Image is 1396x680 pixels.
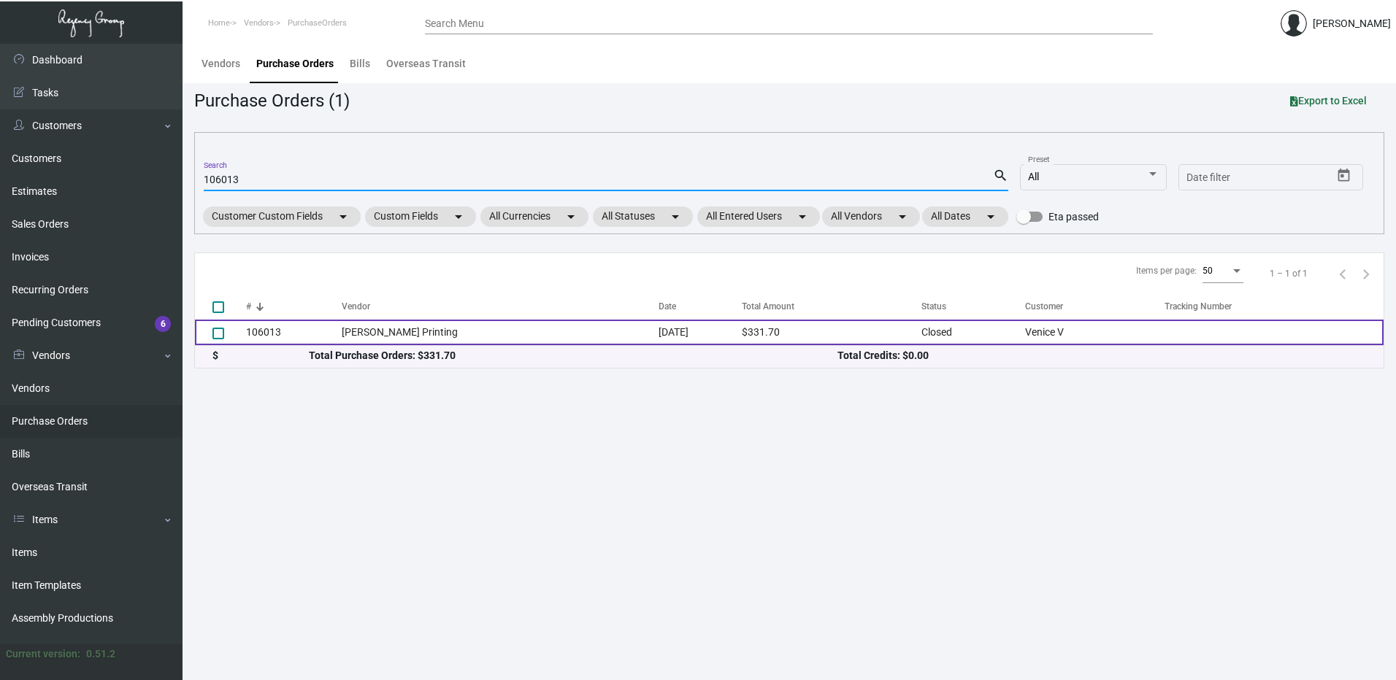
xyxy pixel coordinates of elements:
[256,56,334,72] div: Purchase Orders
[1028,171,1039,182] span: All
[1136,264,1197,277] div: Items per page:
[480,206,588,227] mat-chip: All Currencies
[1244,172,1314,184] input: End date
[921,300,1025,313] div: Status
[1203,266,1213,276] span: 50
[742,300,794,313] div: Total Amount
[365,206,476,227] mat-chip: Custom Fields
[342,300,370,313] div: Vendor
[659,300,743,313] div: Date
[450,208,467,225] mat-icon: arrow_drop_down
[562,208,580,225] mat-icon: arrow_drop_down
[194,88,350,114] div: Purchase Orders (1)
[246,320,342,345] td: 106013
[837,348,1366,363] div: Total Credits: $0.00
[1290,95,1367,107] span: Export to Excel
[212,348,309,363] div: $
[659,320,743,345] td: [DATE]
[1165,300,1232,313] div: Tracking Number
[334,208,352,225] mat-icon: arrow_drop_down
[342,300,659,313] div: Vendor
[922,206,1008,227] mat-chip: All Dates
[659,300,676,313] div: Date
[1354,262,1378,285] button: Next page
[921,320,1025,345] td: Closed
[593,206,693,227] mat-chip: All Statuses
[1278,88,1378,114] button: Export to Excel
[1025,300,1165,313] div: Customer
[921,300,946,313] div: Status
[203,206,361,227] mat-chip: Customer Custom Fields
[244,18,274,28] span: Vendors
[1186,172,1232,184] input: Start date
[342,320,659,345] td: [PERSON_NAME] Printing
[1165,300,1384,313] div: Tracking Number
[202,56,240,72] div: Vendors
[208,18,230,28] span: Home
[794,208,811,225] mat-icon: arrow_drop_down
[1332,164,1356,188] button: Open calendar
[1203,266,1243,277] mat-select: Items per page:
[1270,267,1308,280] div: 1 – 1 of 1
[288,18,347,28] span: PurchaseOrders
[1048,208,1099,225] span: Eta passed
[246,300,251,313] div: #
[1025,300,1063,313] div: Customer
[1281,10,1307,36] img: admin@bootstrapmaster.com
[1331,262,1354,285] button: Previous page
[86,646,115,662] div: 0.51.2
[350,56,370,72] div: Bills
[982,208,1000,225] mat-icon: arrow_drop_down
[742,320,921,345] td: $331.70
[993,167,1008,185] mat-icon: search
[6,646,80,662] div: Current version:
[309,348,837,363] div: Total Purchase Orders: $331.70
[1313,16,1391,31] div: [PERSON_NAME]
[1025,320,1165,345] td: Venice V
[742,300,921,313] div: Total Amount
[822,206,920,227] mat-chip: All Vendors
[894,208,911,225] mat-icon: arrow_drop_down
[386,56,466,72] div: Overseas Transit
[667,208,684,225] mat-icon: arrow_drop_down
[697,206,820,227] mat-chip: All Entered Users
[246,300,342,313] div: #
